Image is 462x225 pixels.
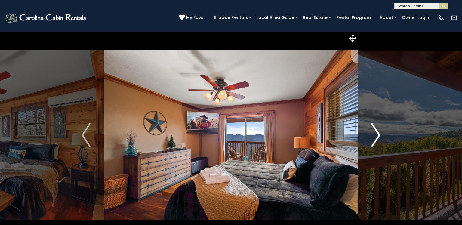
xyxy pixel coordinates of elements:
[211,13,251,22] a: Browse Rentals
[5,12,88,24] img: White-1-2.png
[179,14,205,21] a: My Favs
[82,123,91,147] img: arrow
[186,14,203,21] span: My Favs
[371,123,380,147] img: arrow
[451,14,457,21] img: mail-regular-white.png
[399,13,432,22] a: Owner Login
[300,13,331,22] a: Real Estate
[438,14,445,21] img: phone-regular-white.png
[377,13,396,22] a: About
[254,13,297,22] a: Local Area Guide
[333,13,374,22] a: Rental Program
